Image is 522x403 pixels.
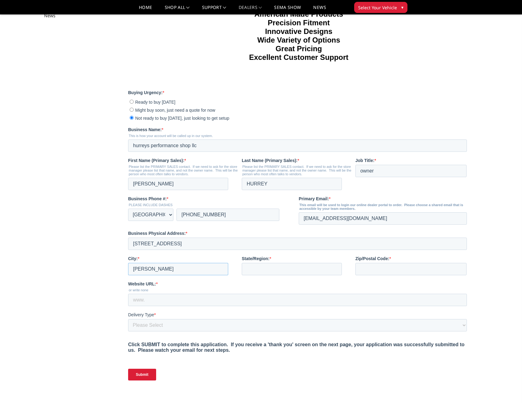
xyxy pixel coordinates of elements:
input: Not ready to buy [DATE], just looking to get setup [2,146,6,150]
span: Excellent Customer Support [121,84,221,92]
legend: Please list the PRIMARY SALES contact. If we need to ask for the store manager please list that n... [114,195,227,206]
strong: Precision Fitment Innovative Designs [137,49,204,66]
input: Might buy soon, just need a quote for now [2,138,6,142]
a: Support [202,5,226,14]
a: Dealers [239,5,262,14]
strong: Wide Variety of Options [129,66,212,75]
input: 000-000-0000 [48,239,151,251]
span: Might buy soon, just need a quote for now [7,138,87,143]
a: News [44,12,63,19]
strong: American Made Products [126,40,215,49]
a: shop all [165,5,190,14]
strong: State/Region: [114,287,141,292]
button: Select Your Vehicle [354,2,407,13]
strong: Last Name (Primary Sales): [114,189,169,193]
span: Ready to buy [DATE] [7,130,47,135]
span: Not ready to buy [DATE], just looking to get setup [7,146,101,151]
strong: Job Title: [227,189,246,193]
strong: Great Pricing [148,75,194,83]
a: News [313,5,326,14]
a: Home [139,5,152,14]
span: Select Your Vehicle [358,4,397,11]
span: ▾ [401,4,403,10]
a: SEMA Show [274,5,301,14]
strong: Zip/Postal Code: [227,287,261,292]
strong: Primary Email: [171,227,201,232]
strong: Dealer Direct Accounts [130,32,211,40]
strong: This email will be used to login our online dealer portal to order. Please choose a shared email ... [171,234,335,241]
input: Ready to buy [DATE] [2,130,6,134]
